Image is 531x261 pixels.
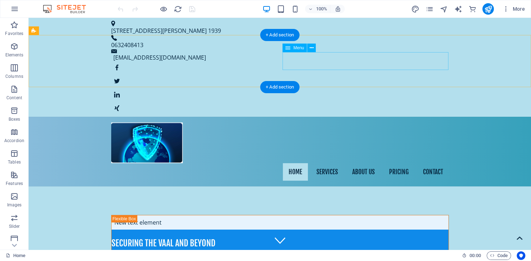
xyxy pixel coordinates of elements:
[425,5,434,13] button: pages
[482,3,494,15] button: publish
[425,5,433,13] i: Pages (Ctrl+Alt+S)
[180,9,192,17] span: 1939
[5,52,24,58] p: Elements
[260,29,300,41] div: + Add section
[9,116,20,122] p: Boxes
[517,251,525,260] button: Usercentrics
[439,5,448,13] i: Navigator
[305,5,330,13] button: 100%
[454,5,462,13] button: text_generator
[411,5,419,13] button: design
[462,251,481,260] h6: Session time
[468,5,476,13] i: Commerce
[468,5,477,13] button: commerce
[6,251,25,260] a: Click to cancel selection. Double-click to open Pages
[500,3,528,15] button: More
[490,251,508,260] span: Code
[7,202,22,208] p: Images
[159,5,168,13] button: Click here to leave preview mode and continue editing
[454,5,462,13] i: AI Writer
[6,95,22,101] p: Content
[41,5,95,13] img: Editor Logo
[484,5,492,13] i: Publish
[293,46,304,50] span: Menu
[469,251,481,260] span: 00 00
[8,159,21,165] p: Tables
[4,138,24,144] p: Accordion
[475,253,476,258] span: :
[260,81,300,93] div: + Add section
[5,31,23,36] p: Favorites
[502,5,525,12] span: More
[439,5,448,13] button: navigator
[6,181,23,186] p: Features
[9,224,20,229] p: Slider
[316,5,327,13] h6: 100%
[411,5,419,13] i: Design (Ctrl+Alt+Y)
[487,251,511,260] button: Code
[83,9,178,17] span: [STREET_ADDRESS][PERSON_NAME]
[174,5,182,13] i: Reload page
[173,5,182,13] button: reload
[5,74,23,79] p: Columns
[334,6,341,12] i: On resize automatically adjust zoom level to fit chosen device.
